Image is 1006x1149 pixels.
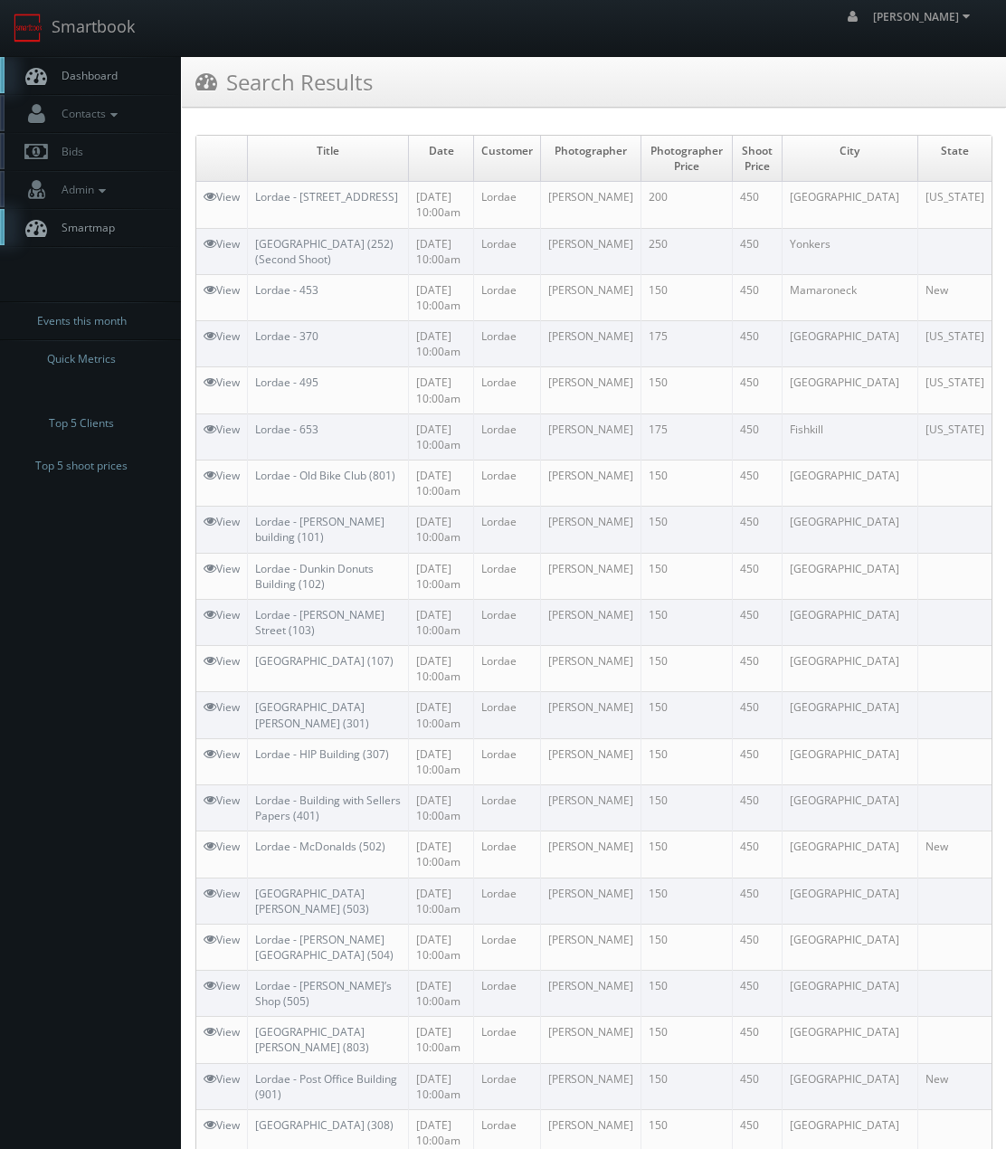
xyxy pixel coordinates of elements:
td: Lordae [473,1017,540,1063]
a: [GEOGRAPHIC_DATA] (107) [255,653,394,669]
td: [GEOGRAPHIC_DATA] [782,182,917,228]
td: 150 [641,553,732,599]
td: 175 [641,321,732,367]
td: 175 [641,413,732,460]
td: 450 [732,321,782,367]
td: Lordae [473,413,540,460]
span: Events this month [37,312,127,330]
td: [GEOGRAPHIC_DATA] [782,1063,917,1109]
td: [DATE] 10:00am [409,831,473,878]
td: 150 [641,599,732,645]
a: View [204,1071,240,1087]
td: [DATE] 10:00am [409,1017,473,1063]
td: [DATE] 10:00am [409,599,473,645]
td: 450 [732,274,782,320]
td: 450 [732,367,782,413]
a: Lordae - HIP Building (307) [255,746,389,762]
td: [GEOGRAPHIC_DATA] [782,460,917,506]
td: [GEOGRAPHIC_DATA] [782,784,917,831]
td: New [917,274,992,320]
a: Lordae - Dunkin Donuts Building (102) [255,561,374,592]
td: 450 [732,692,782,738]
td: Lordae [473,553,540,599]
td: [PERSON_NAME] [540,646,641,692]
td: Lordae [473,831,540,878]
td: [DATE] 10:00am [409,553,473,599]
td: [GEOGRAPHIC_DATA] [782,646,917,692]
td: City [782,136,917,182]
td: 450 [732,228,782,274]
td: [DATE] 10:00am [409,1063,473,1109]
span: Quick Metrics [47,350,116,368]
td: [DATE] 10:00am [409,228,473,274]
a: View [204,468,240,483]
td: 150 [641,831,732,878]
a: Lordae - [PERSON_NAME]’s Shop (505) [255,978,392,1009]
td: 150 [641,971,732,1017]
td: State [917,136,992,182]
a: [GEOGRAPHIC_DATA] (252) (Second Shoot) [255,236,394,267]
td: 150 [641,1017,732,1063]
td: [US_STATE] [917,321,992,367]
a: Lordae - 495 [255,375,318,390]
a: Lordae - [PERSON_NAME] building (101) [255,514,384,545]
td: [PERSON_NAME] [540,460,641,506]
a: View [204,653,240,669]
td: [DATE] 10:00am [409,321,473,367]
td: 450 [732,1017,782,1063]
td: 250 [641,228,732,274]
td: 450 [732,1063,782,1109]
td: 200 [641,182,732,228]
td: Photographer Price [641,136,732,182]
a: View [204,375,240,390]
td: [DATE] 10:00am [409,507,473,553]
td: Lordae [473,460,540,506]
a: View [204,189,240,204]
td: 150 [641,460,732,506]
td: [GEOGRAPHIC_DATA] [782,1017,917,1063]
td: 150 [641,738,732,784]
a: View [204,746,240,762]
td: [PERSON_NAME] [540,367,641,413]
td: [US_STATE] [917,182,992,228]
a: View [204,422,240,437]
td: [PERSON_NAME] [540,1017,641,1063]
td: Date [409,136,473,182]
td: [DATE] 10:00am [409,692,473,738]
td: 450 [732,413,782,460]
a: Lordae - [PERSON_NAME][GEOGRAPHIC_DATA] (504) [255,932,394,963]
a: View [204,978,240,993]
td: 150 [641,274,732,320]
td: [DATE] 10:00am [409,274,473,320]
td: [PERSON_NAME] [540,413,641,460]
a: Lordae - Building with Sellers Papers (401) [255,793,401,823]
h3: Search Results [195,66,373,98]
span: Admin [52,182,110,197]
td: [DATE] 10:00am [409,784,473,831]
td: [PERSON_NAME] [540,971,641,1017]
td: Mamaroneck [782,274,917,320]
a: View [204,607,240,622]
td: Lordae [473,971,540,1017]
a: View [204,561,240,576]
a: Lordae - Old Bike Club (801) [255,468,395,483]
a: View [204,1117,240,1133]
td: 150 [641,367,732,413]
td: [DATE] 10:00am [409,971,473,1017]
a: Lordae - Post Office Building (901) [255,1071,397,1102]
a: Lordae - 653 [255,422,318,437]
td: [GEOGRAPHIC_DATA] [782,599,917,645]
td: Lordae [473,692,540,738]
td: [PERSON_NAME] [540,507,641,553]
td: 150 [641,1063,732,1109]
td: [DATE] 10:00am [409,878,473,924]
td: [GEOGRAPHIC_DATA] [782,738,917,784]
a: View [204,932,240,947]
td: Photographer [540,136,641,182]
a: View [204,328,240,344]
td: [GEOGRAPHIC_DATA] [782,367,917,413]
td: Lordae [473,784,540,831]
span: Dashboard [52,68,118,83]
td: 450 [732,878,782,924]
a: View [204,1024,240,1040]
